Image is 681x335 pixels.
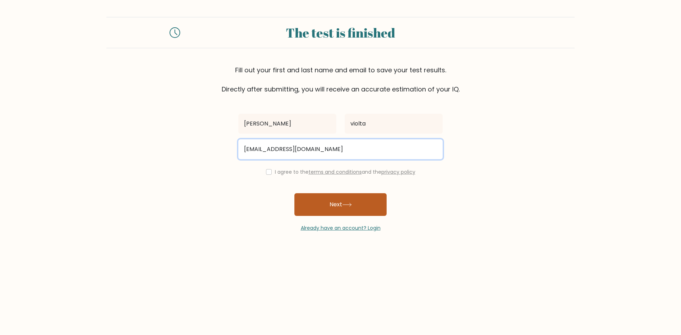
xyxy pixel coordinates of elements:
div: The test is finished [189,23,492,42]
a: Already have an account? Login [301,224,381,231]
input: Email [238,139,443,159]
button: Next [294,193,387,216]
label: I agree to the and the [275,168,415,175]
a: privacy policy [381,168,415,175]
a: terms and conditions [309,168,362,175]
input: First name [238,114,336,134]
input: Last name [345,114,443,134]
div: Fill out your first and last name and email to save your test results. Directly after submitting,... [106,65,575,94]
